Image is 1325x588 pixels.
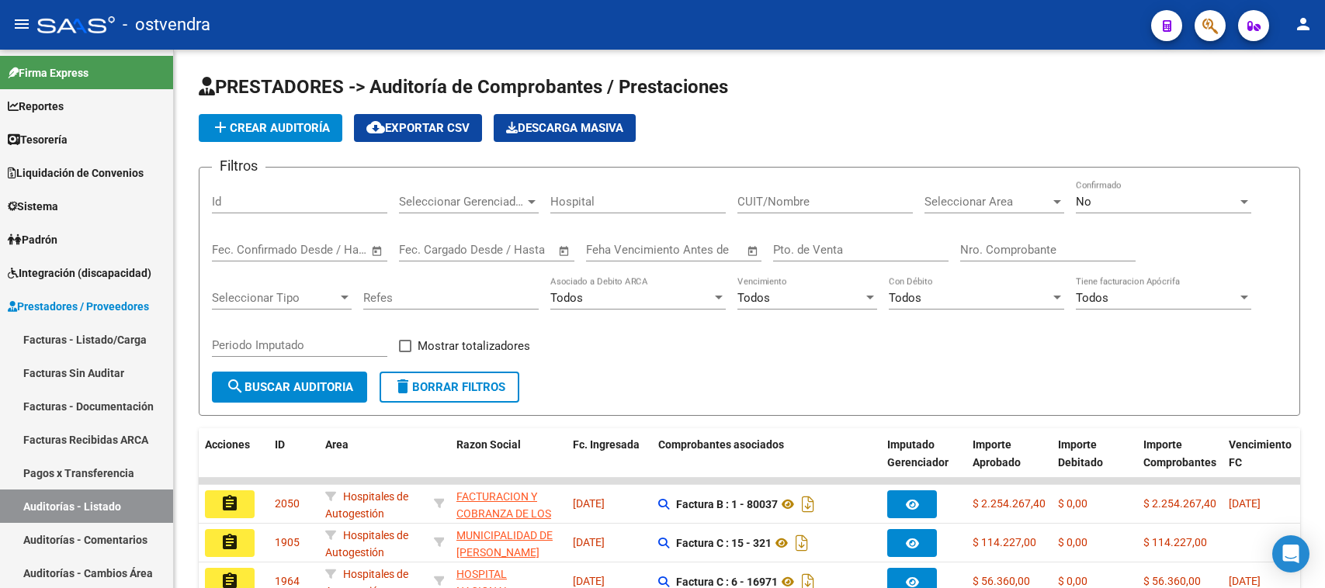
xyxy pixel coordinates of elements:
[456,438,521,451] span: Razon Social
[1294,15,1313,33] mat-icon: person
[494,114,636,142] app-download-masive: Descarga masiva de comprobantes (adjuntos)
[325,529,408,559] span: Hospitales de Autogestión
[380,372,519,403] button: Borrar Filtros
[1229,497,1261,510] span: [DATE]
[494,114,636,142] button: Descarga Masiva
[973,536,1036,548] span: $ 114.227,00
[1229,575,1261,587] span: [DATE]
[399,243,449,257] input: Start date
[456,529,553,559] span: MUNICIPALIDAD DE [PERSON_NAME]
[450,428,567,496] datatable-header-cell: Razon Social
[354,114,482,142] button: Exportar CSV
[226,380,353,394] span: Buscar Auditoria
[366,121,470,135] span: Exportar CSV
[8,164,144,182] span: Liquidación de Convenios
[212,243,262,257] input: Start date
[211,118,230,137] mat-icon: add
[276,243,352,257] input: End date
[676,537,772,549] strong: Factura C : 15 - 321
[226,377,245,396] mat-icon: search
[1058,536,1087,548] span: $ 0,00
[220,494,239,513] mat-icon: assignment
[369,242,387,260] button: Open calendar
[456,490,551,555] span: FACTURACION Y COBRANZA DE LOS EFECTORES PUBLICOS S.E.
[8,131,68,148] span: Tesorería
[456,527,560,559] div: - 30999006058
[1137,428,1223,496] datatable-header-cell: Importe Comprobantes
[1052,428,1137,496] datatable-header-cell: Importe Debitado
[319,428,428,496] datatable-header-cell: Area
[924,195,1050,209] span: Seleccionar Area
[798,492,818,517] i: Descargar documento
[1076,195,1091,209] span: No
[658,438,784,451] span: Comprobantes asociados
[973,575,1030,587] span: $ 56.360,00
[1223,428,1308,496] datatable-header-cell: Vencimiento FC
[1272,535,1309,572] div: Open Intercom Messenger
[275,536,300,548] span: 1905
[1058,497,1087,510] span: $ 0,00
[573,438,640,451] span: Fc. Ingresada
[676,576,778,588] strong: Factura C : 6 - 16971
[1143,438,1216,469] span: Importe Comprobantes
[8,298,149,315] span: Prestadores / Proveedores
[573,536,605,548] span: [DATE]
[275,438,285,451] span: ID
[456,488,560,521] div: - 30715497456
[399,195,525,209] span: Seleccionar Gerenciador
[211,121,330,135] span: Crear Auditoría
[973,438,1021,469] span: Importe Aprobado
[8,231,57,248] span: Padrón
[8,64,88,81] span: Firma Express
[1229,438,1292,469] span: Vencimiento FC
[1143,536,1207,548] span: $ 114.227,00
[394,380,505,394] span: Borrar Filtros
[212,155,265,177] h3: Filtros
[887,438,949,469] span: Imputado Gerenciador
[8,265,151,282] span: Integración (discapacidad)
[275,575,300,587] span: 1964
[573,575,605,587] span: [DATE]
[652,428,881,496] datatable-header-cell: Comprobantes asociados
[8,98,64,115] span: Reportes
[12,15,31,33] mat-icon: menu
[8,198,58,215] span: Sistema
[199,76,728,98] span: PRESTADORES -> Auditoría de Comprobantes / Prestaciones
[199,114,342,142] button: Crear Auditoría
[792,531,812,555] i: Descargar documento
[1143,575,1201,587] span: $ 56.360,00
[394,377,412,396] mat-icon: delete
[506,121,623,135] span: Descarga Masiva
[325,438,349,451] span: Area
[889,291,921,305] span: Todos
[556,242,574,260] button: Open calendar
[1058,575,1087,587] span: $ 0,00
[973,497,1046,510] span: $ 2.254.267,40
[966,428,1052,496] datatable-header-cell: Importe Aprobado
[881,428,966,496] datatable-header-cell: Imputado Gerenciador
[205,438,250,451] span: Acciones
[573,497,605,510] span: [DATE]
[418,337,530,355] span: Mostrar totalizadores
[212,372,367,403] button: Buscar Auditoria
[744,242,762,260] button: Open calendar
[366,118,385,137] mat-icon: cloud_download
[1076,291,1108,305] span: Todos
[325,490,408,521] span: Hospitales de Autogestión
[212,291,338,305] span: Seleccionar Tipo
[676,498,778,510] strong: Factura B : 1 - 80037
[1143,497,1216,510] span: $ 2.254.267,40
[737,291,770,305] span: Todos
[220,533,239,552] mat-icon: assignment
[123,8,210,42] span: - ostvendra
[199,428,269,496] datatable-header-cell: Acciones
[269,428,319,496] datatable-header-cell: ID
[567,428,652,496] datatable-header-cell: Fc. Ingresada
[275,497,300,510] span: 2050
[1058,438,1103,469] span: Importe Debitado
[550,291,583,305] span: Todos
[463,243,539,257] input: End date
